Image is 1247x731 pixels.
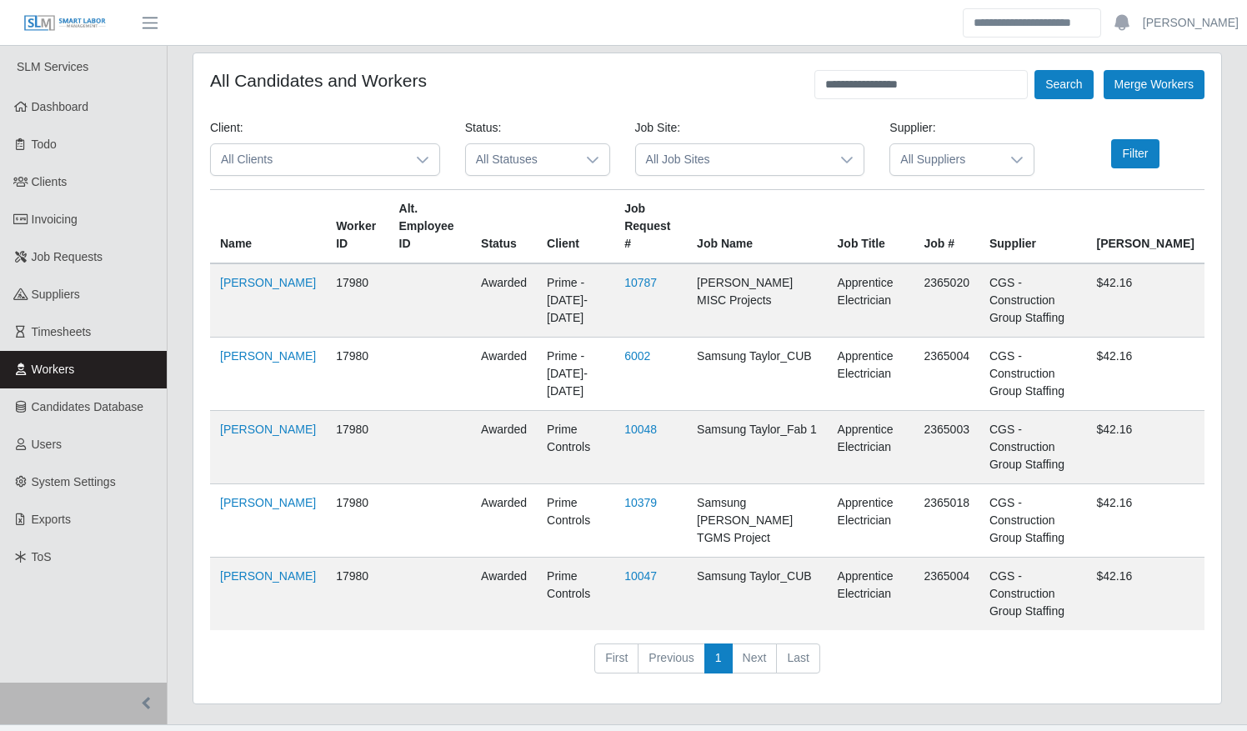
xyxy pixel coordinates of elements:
[914,190,979,264] th: Job #
[687,338,827,411] td: Samsung Taylor_CUB
[914,558,979,631] td: 2365004
[828,411,914,484] td: Apprentice Electrician
[471,190,537,264] th: Status
[1034,70,1093,99] button: Search
[471,263,537,338] td: awarded
[979,558,1087,631] td: CGS - Construction Group Staffing
[624,276,657,289] a: 10787
[32,513,71,526] span: Exports
[537,558,614,631] td: Prime Controls
[687,190,827,264] th: Job Name
[32,213,78,226] span: Invoicing
[32,100,89,113] span: Dashboard
[828,263,914,338] td: Apprentice Electrician
[210,70,427,91] h4: All Candidates and Workers
[1086,190,1204,264] th: [PERSON_NAME]
[32,250,103,263] span: Job Requests
[32,438,63,451] span: Users
[1104,70,1204,99] button: Merge Workers
[326,190,388,264] th: Worker ID
[471,338,537,411] td: awarded
[326,263,388,338] td: 17980
[220,423,316,436] a: [PERSON_NAME]
[32,175,68,188] span: Clients
[210,190,326,264] th: Name
[471,411,537,484] td: awarded
[17,60,88,73] span: SLM Services
[979,263,1087,338] td: CGS - Construction Group Staffing
[220,496,316,509] a: [PERSON_NAME]
[889,119,935,137] label: Supplier:
[1086,338,1204,411] td: $42.16
[914,411,979,484] td: 2365003
[471,558,537,631] td: awarded
[979,484,1087,558] td: CGS - Construction Group Staffing
[614,190,687,264] th: Job Request #
[537,338,614,411] td: Prime - [DATE]-[DATE]
[32,325,92,338] span: Timesheets
[210,643,1204,687] nav: pagination
[537,190,614,264] th: Client
[687,411,827,484] td: Samsung Taylor_Fab 1
[23,14,107,33] img: SLM Logo
[624,569,657,583] a: 10047
[537,263,614,338] td: Prime - [DATE]-[DATE]
[979,190,1087,264] th: Supplier
[220,276,316,289] a: [PERSON_NAME]
[979,411,1087,484] td: CGS - Construction Group Staffing
[32,400,144,413] span: Candidates Database
[624,349,650,363] a: 6002
[211,144,406,175] span: All Clients
[32,475,116,488] span: System Settings
[326,338,388,411] td: 17980
[687,558,827,631] td: Samsung Taylor_CUB
[326,411,388,484] td: 17980
[1086,484,1204,558] td: $42.16
[914,338,979,411] td: 2365004
[1143,14,1239,32] a: [PERSON_NAME]
[32,550,52,563] span: ToS
[963,8,1101,38] input: Search
[890,144,1000,175] span: All Suppliers
[1086,411,1204,484] td: $42.16
[828,338,914,411] td: Apprentice Electrician
[32,288,80,301] span: Suppliers
[389,190,472,264] th: Alt. Employee ID
[979,338,1087,411] td: CGS - Construction Group Staffing
[220,569,316,583] a: [PERSON_NAME]
[1111,139,1159,168] button: Filter
[635,119,680,137] label: Job Site:
[1086,558,1204,631] td: $42.16
[220,349,316,363] a: [PERSON_NAME]
[914,263,979,338] td: 2365020
[32,138,57,151] span: Todo
[624,496,657,509] a: 10379
[537,411,614,484] td: Prime Controls
[326,484,388,558] td: 17980
[914,484,979,558] td: 2365018
[471,484,537,558] td: awarded
[624,423,657,436] a: 10048
[210,119,243,137] label: Client:
[828,484,914,558] td: Apprentice Electrician
[828,190,914,264] th: Job Title
[326,558,388,631] td: 17980
[32,363,75,376] span: Workers
[636,144,831,175] span: All Job Sites
[465,119,502,137] label: Status:
[687,263,827,338] td: [PERSON_NAME] MISC Projects
[704,643,733,673] a: 1
[1086,263,1204,338] td: $42.16
[687,484,827,558] td: Samsung [PERSON_NAME] TGMS Project
[466,144,576,175] span: All Statuses
[828,558,914,631] td: Apprentice Electrician
[537,484,614,558] td: Prime Controls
